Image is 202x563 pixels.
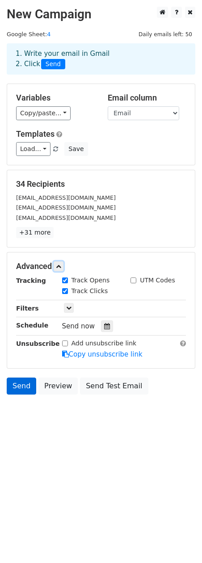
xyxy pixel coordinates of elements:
h5: 34 Recipients [16,179,186,189]
strong: Schedule [16,322,48,329]
span: Send now [62,322,95,330]
strong: Unsubscribe [16,340,60,347]
label: Track Clicks [72,286,108,296]
strong: Filters [16,305,39,312]
h2: New Campaign [7,7,195,22]
a: Copy/paste... [16,106,71,120]
iframe: Chat Widget [157,520,202,563]
button: Save [64,142,88,156]
a: Copy unsubscribe link [62,350,143,358]
span: Send [41,59,65,70]
h5: Email column [108,93,186,103]
label: Add unsubscribe link [72,339,137,348]
a: Load... [16,142,50,156]
small: [EMAIL_ADDRESS][DOMAIN_NAME] [16,194,116,201]
a: Send Test Email [80,378,148,395]
small: [EMAIL_ADDRESS][DOMAIN_NAME] [16,214,116,221]
a: Send [7,378,36,395]
h5: Variables [16,93,94,103]
span: Daily emails left: 50 [135,29,195,39]
a: Templates [16,129,55,139]
small: Google Sheet: [7,31,50,38]
small: [EMAIL_ADDRESS][DOMAIN_NAME] [16,204,116,211]
div: 1. Write your email in Gmail 2. Click [9,49,193,69]
a: 4 [47,31,50,38]
strong: Tracking [16,277,46,284]
label: UTM Codes [140,276,175,285]
label: Track Opens [72,276,110,285]
h5: Advanced [16,261,186,271]
a: +31 more [16,227,54,238]
a: Daily emails left: 50 [135,31,195,38]
a: Preview [38,378,78,395]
